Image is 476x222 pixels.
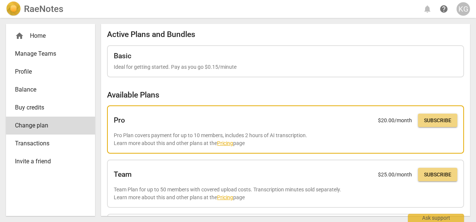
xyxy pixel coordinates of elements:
[15,139,80,148] span: Transactions
[424,117,451,124] span: Subscribe
[114,52,131,60] h2: Basic
[378,117,412,124] p: $ 20.00 /month
[15,67,80,76] span: Profile
[107,30,464,39] h2: Active Plans and Bundles
[107,90,464,100] h2: Available Plans
[424,171,451,179] span: Subscribe
[6,63,95,81] a: Profile
[418,168,457,181] button: Subscribe
[457,2,470,16] button: KG
[24,4,63,14] h2: RaeNotes
[6,1,21,16] img: Logo
[15,31,24,40] span: home
[15,121,80,130] span: Change plan
[15,85,80,94] span: Balance
[6,117,95,135] a: Change plan
[15,49,80,58] span: Manage Teams
[408,214,464,222] div: Ask support
[6,81,95,99] a: Balance
[114,132,457,147] p: Pro Plan covers payment for up to 10 members, includes 2 hours of AI transcription. Learn more ab...
[15,157,80,166] span: Invite a friend
[439,4,448,13] span: help
[217,194,233,200] a: Pricing
[114,116,125,124] h2: Pro
[418,114,457,127] button: Subscribe
[437,2,451,16] a: Help
[6,99,95,117] a: Buy credits
[6,45,95,63] a: Manage Teams
[217,140,233,146] a: Pricing
[378,171,412,179] p: $ 25.00 /month
[114,186,457,201] p: Team Plan for up to 50 members with covered upload costs. Transcription minutes sold separately. ...
[114,63,457,71] p: Ideal for getting started. Pay as you go $0.15/minute
[15,31,80,40] div: Home
[6,27,95,45] div: Home
[6,135,95,152] a: Transactions
[15,103,80,112] span: Buy credits
[6,1,63,16] a: LogoRaeNotes
[6,152,95,170] a: Invite a friend
[114,170,132,179] h2: Team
